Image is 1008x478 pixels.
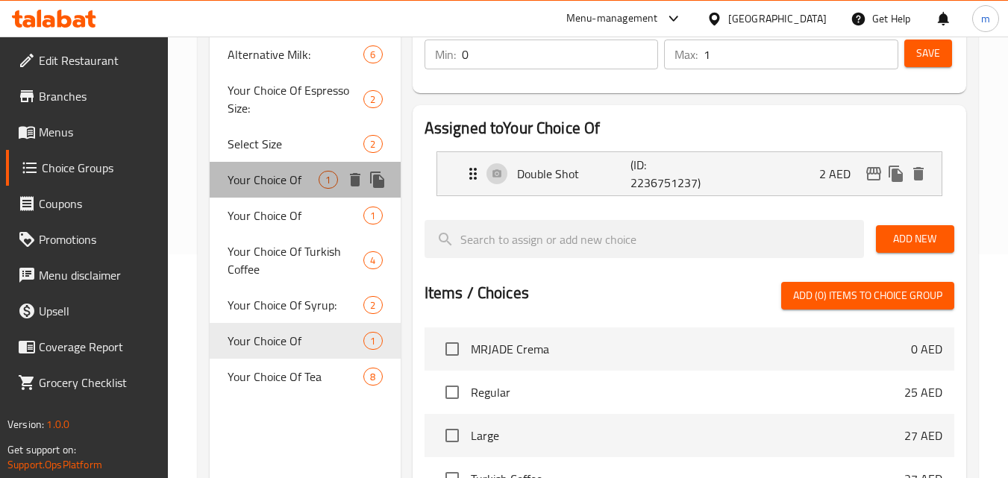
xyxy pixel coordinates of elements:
span: Choice Groups [42,159,157,177]
span: 2 [364,92,381,107]
span: 1.0.0 [46,415,69,434]
p: (ID: 2236751237) [630,156,707,192]
div: Alternative Milk:6 [210,37,400,72]
span: Add (0) items to choice group [793,286,942,305]
div: Your Choice Of Turkish Coffee4 [210,233,400,287]
input: search [425,220,864,258]
div: Choices [363,332,382,350]
div: Menu-management [566,10,658,28]
div: Your Choice Of Espresso Size:2 [210,72,400,126]
span: Menus [39,123,157,141]
span: Your Choice Of Espresso Size: [228,81,363,117]
span: 2 [364,137,381,151]
span: 1 [364,334,381,348]
p: 27 AED [904,427,942,444]
button: delete [344,169,366,191]
p: 25 AED [904,383,942,401]
div: Your Choice Of Syrup:2 [210,287,400,323]
div: Your Choice Of1 [210,323,400,359]
span: Alternative Milk: [228,45,363,63]
span: Coverage Report [39,338,157,356]
h2: Items / Choices [425,282,529,304]
a: Menu disclaimer [6,257,169,293]
p: Double Shot [517,165,631,183]
button: edit [863,163,885,185]
span: Get support on: [7,440,76,459]
span: 2 [364,298,381,312]
div: Choices [363,207,382,224]
a: Edit Restaurant [6,43,169,78]
a: Coverage Report [6,329,169,365]
span: 6 [364,48,381,62]
p: Min: [435,45,456,63]
span: Edit Restaurant [39,51,157,69]
a: Coupons [6,186,169,221]
div: [GEOGRAPHIC_DATA] [728,10,827,27]
span: Coupons [39,195,157,213]
span: Select choice [436,377,468,408]
span: Your Choice Of [228,332,363,350]
li: Expand [425,145,954,202]
span: Promotions [39,230,157,248]
span: 1 [364,209,381,223]
div: Your Choice Of1 [210,198,400,233]
div: Expand [437,152,942,195]
button: delete [907,163,930,185]
span: Branches [39,87,157,105]
a: Branches [6,78,169,114]
button: Add New [876,225,954,253]
span: Large [471,427,904,444]
span: Select Size [228,135,363,153]
div: Your Choice Of Tea8 [210,359,400,394]
h2: Assigned to Your Choice Of [425,117,954,139]
span: Grocery Checklist [39,374,157,391]
div: Choices [363,135,382,153]
span: 4 [364,254,381,268]
span: Regular [471,383,904,401]
span: Your Choice Of Syrup: [228,296,363,314]
button: duplicate [366,169,389,191]
span: Your Choice Of Turkish Coffee [228,242,363,278]
span: Your Choice Of [228,207,363,224]
a: Support.OpsPlatform [7,455,102,474]
span: Your Choice Of Tea [228,368,363,386]
button: duplicate [885,163,907,185]
div: Choices [363,90,382,108]
div: Your Choice Of1deleteduplicate [210,162,400,198]
div: Select Size2 [210,126,400,162]
span: Save [916,44,940,63]
button: Save [904,40,952,67]
span: 1 [319,173,336,187]
p: 2 AED [819,165,863,183]
span: Version: [7,415,44,434]
a: Promotions [6,221,169,257]
a: Choice Groups [6,150,169,186]
p: Max: [674,45,698,63]
span: Add New [888,230,942,248]
div: Choices [363,368,382,386]
span: m [981,10,990,27]
span: MRJADE Crema [471,340,911,358]
a: Menus [6,114,169,150]
span: Menu disclaimer [39,266,157,284]
span: 8 [364,370,381,384]
a: Grocery Checklist [6,365,169,400]
p: 0 AED [911,340,942,358]
span: Select choice [436,333,468,365]
span: Upsell [39,302,157,320]
span: Select choice [436,420,468,451]
span: Your Choice Of [228,171,319,189]
a: Upsell [6,293,169,329]
button: Add (0) items to choice group [781,282,954,309]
